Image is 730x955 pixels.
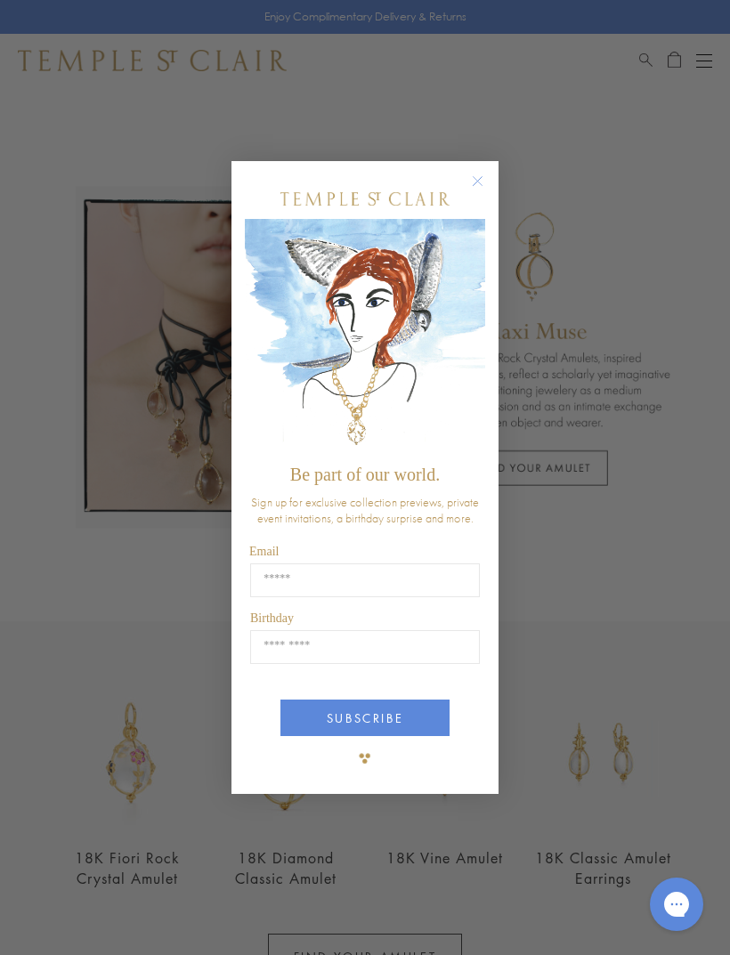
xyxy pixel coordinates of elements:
span: Email [249,545,279,558]
span: Be part of our world. [290,465,440,484]
button: Close dialog [475,179,498,201]
iframe: Gorgias live chat messenger [641,871,712,937]
button: SUBSCRIBE [280,700,450,736]
span: Birthday [250,611,294,625]
input: Email [250,563,480,597]
span: Sign up for exclusive collection previews, private event invitations, a birthday surprise and more. [251,494,479,526]
img: c4a9eb12-d91a-4d4a-8ee0-386386f4f338.jpeg [245,219,485,457]
img: Temple St. Clair [280,192,450,206]
img: TSC [347,741,383,776]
